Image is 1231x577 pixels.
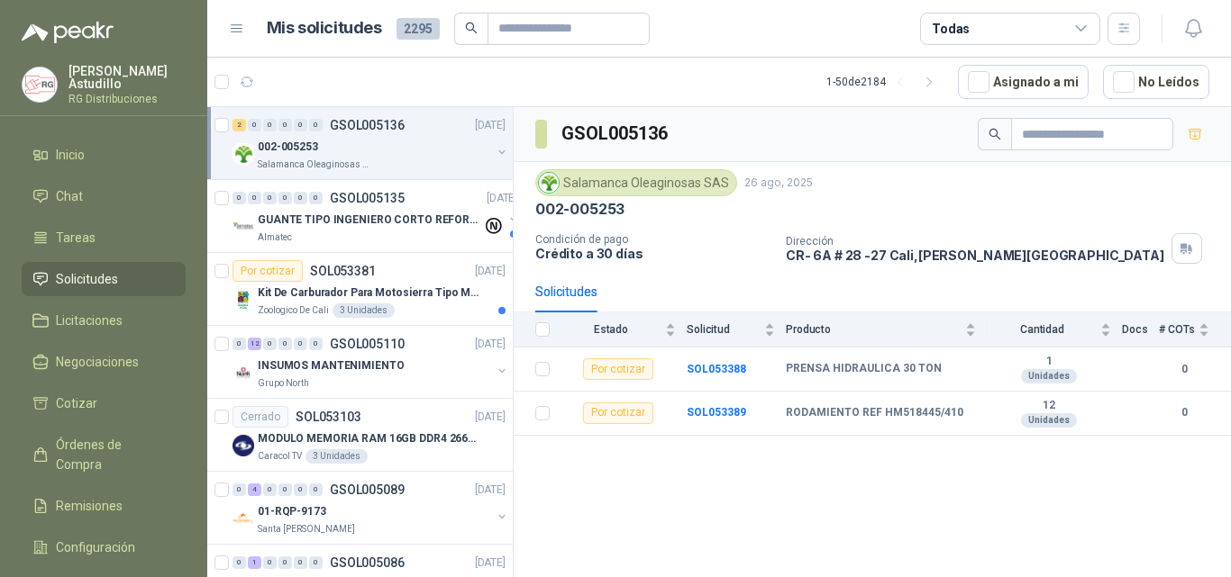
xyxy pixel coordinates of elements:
[258,503,326,520] p: 01-RQP-9173
[278,119,292,131] div: 0
[475,554,506,572] p: [DATE]
[987,323,1097,336] span: Cantidad
[958,65,1089,99] button: Asignado a mi
[56,186,83,206] span: Chat
[258,158,371,172] p: Salamanca Oleaginosas SAS
[1122,312,1159,347] th: Docs
[294,338,307,350] div: 0
[475,263,506,280] p: [DATE]
[263,556,277,569] div: 0
[258,376,309,391] p: Grupo North
[233,187,521,245] a: 0 0 0 0 0 0 GSOL005135[DATE] Company LogoGUANTE TIPO INGENIERO CORTO REFORZADOAlmatec
[22,345,186,379] a: Negociaciones
[233,289,254,311] img: Company Logo
[475,482,506,499] p: [DATE]
[330,119,405,131] p: GSOL005136
[233,114,509,172] a: 2 0 0 0 0 0 GSOL005136[DATE] Company Logo002-005253Salamanca Oleaginosas SAS
[535,233,771,246] p: Condición de pago
[22,22,114,43] img: Logo peakr
[233,508,254,529] img: Company Logo
[263,483,277,496] div: 0
[56,393,97,413] span: Cotizar
[987,399,1111,413] b: 12
[207,253,513,326] a: Por cotizarSOL053381[DATE] Company LogoKit De Carburador Para Motosierra Tipo M250 - ZamaZoologic...
[68,65,186,90] p: [PERSON_NAME] Astudillo
[561,120,670,148] h3: GSOL005136
[248,119,261,131] div: 0
[233,338,246,350] div: 0
[487,190,517,207] p: [DATE]
[22,489,186,523] a: Remisiones
[987,355,1111,369] b: 1
[294,119,307,131] div: 0
[258,212,482,229] p: GUANTE TIPO INGENIERO CORTO REFORZADO
[258,357,404,374] p: INSUMOS MANTENIMIENTO
[233,556,246,569] div: 0
[263,192,277,204] div: 0
[267,15,382,41] h1: Mis solicitudes
[233,333,509,391] a: 0 12 0 0 0 0 GSOL005110[DATE] Company LogoINSUMOS MANTENIMIENTOGrupo North
[309,192,323,204] div: 0
[258,430,482,447] p: MODULO MEMORIA RAM 16GB DDR4 2666 MHZ - PORTATIL
[989,128,1001,140] span: search
[233,435,254,456] img: Company Logo
[1021,413,1077,428] div: Unidades
[68,94,186,104] p: RG Distribuciones
[56,352,139,372] span: Negociaciones
[561,323,661,336] span: Estado
[932,19,970,39] div: Todas
[786,406,963,420] b: RODAMIENTO REF HM518445/410
[233,143,254,165] img: Company Logo
[309,119,323,131] div: 0
[278,556,292,569] div: 0
[309,483,323,496] div: 0
[309,338,323,350] div: 0
[248,192,261,204] div: 0
[233,260,303,282] div: Por cotizar
[330,192,405,204] p: GSOL005135
[535,200,625,219] p: 002-005253
[687,363,746,375] a: SOL053388
[263,338,277,350] div: 0
[258,139,318,156] p: 002-005253
[475,336,506,353] p: [DATE]
[539,173,559,193] img: Company Logo
[465,22,478,34] span: search
[826,68,944,96] div: 1 - 50 de 2184
[22,221,186,255] a: Tareas
[294,556,307,569] div: 0
[309,556,323,569] div: 0
[248,556,261,569] div: 1
[535,169,737,196] div: Salamanca Oleaginosas SAS
[56,269,118,289] span: Solicitudes
[987,312,1122,347] th: Cantidad
[56,311,123,330] span: Licitaciones
[744,175,813,192] p: 26 ago, 2025
[1159,404,1209,421] b: 0
[233,483,246,496] div: 0
[56,435,169,474] span: Órdenes de Compra
[330,338,405,350] p: GSOL005110
[583,402,653,424] div: Por cotizar
[233,406,288,428] div: Cerrado
[248,338,261,350] div: 12
[233,192,246,204] div: 0
[1159,323,1195,336] span: # COTs
[333,303,395,318] div: 3 Unidades
[294,483,307,496] div: 0
[535,282,597,302] div: Solicitudes
[583,358,653,380] div: Por cotizar
[56,537,135,557] span: Configuración
[248,483,261,496] div: 4
[263,119,277,131] div: 0
[22,530,186,564] a: Configuración
[294,192,307,204] div: 0
[310,265,376,277] p: SOL053381
[1021,369,1077,383] div: Unidades
[233,216,254,238] img: Company Logo
[56,496,123,516] span: Remisiones
[1159,361,1209,378] b: 0
[22,179,186,213] a: Chat
[687,323,761,336] span: Solicitud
